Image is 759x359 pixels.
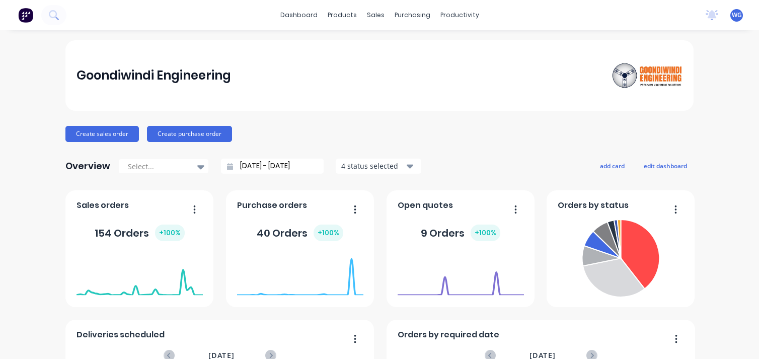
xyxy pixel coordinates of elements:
[398,199,453,211] span: Open quotes
[390,8,435,23] div: purchasing
[336,159,421,174] button: 4 status selected
[155,225,185,241] div: + 100 %
[77,199,129,211] span: Sales orders
[95,225,185,241] div: 154 Orders
[732,11,742,20] span: WG
[77,65,231,86] div: Goondiwindi Engineering
[612,57,682,94] img: Goondiwindi Engineering
[341,161,405,171] div: 4 status selected
[558,199,629,211] span: Orders by status
[65,156,110,176] div: Overview
[275,8,323,23] a: dashboard
[18,8,33,23] img: Factory
[77,329,165,341] span: Deliveries scheduled
[257,225,343,241] div: 40 Orders
[237,199,307,211] span: Purchase orders
[65,126,139,142] button: Create sales order
[314,225,343,241] div: + 100 %
[362,8,390,23] div: sales
[147,126,232,142] button: Create purchase order
[323,8,362,23] div: products
[435,8,484,23] div: productivity
[471,225,500,241] div: + 100 %
[593,159,631,172] button: add card
[421,225,500,241] div: 9 Orders
[637,159,694,172] button: edit dashboard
